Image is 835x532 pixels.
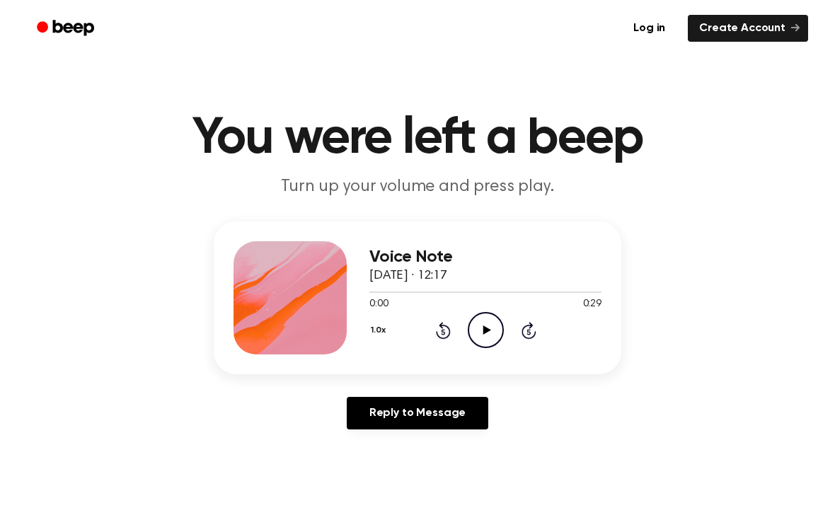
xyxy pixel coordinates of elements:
[369,318,391,342] button: 1.0x
[583,297,601,312] span: 0:29
[619,12,679,45] a: Log in
[369,270,447,282] span: [DATE] · 12:17
[55,113,780,164] h1: You were left a beep
[688,15,808,42] a: Create Account
[146,175,689,199] p: Turn up your volume and press play.
[369,297,388,312] span: 0:00
[369,248,601,267] h3: Voice Note
[27,15,107,42] a: Beep
[347,397,488,429] a: Reply to Message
